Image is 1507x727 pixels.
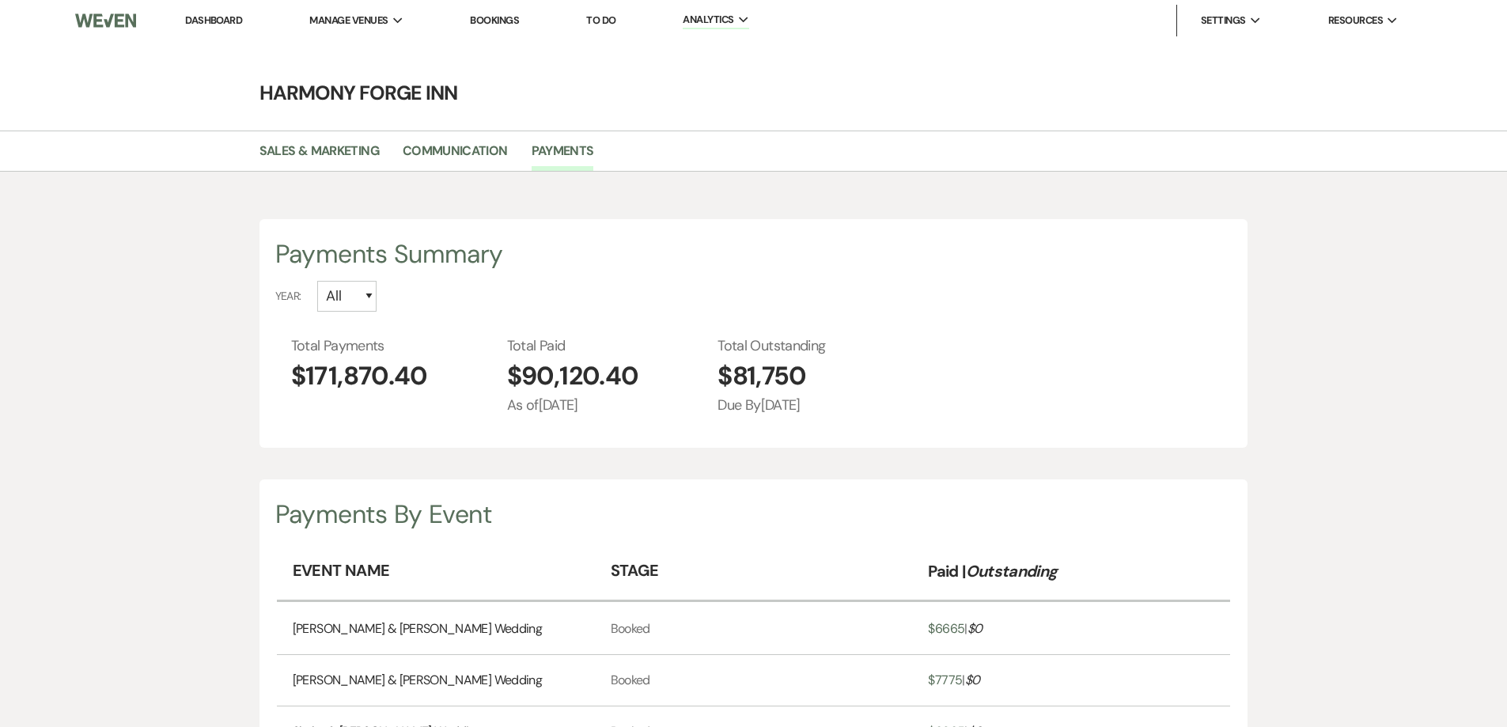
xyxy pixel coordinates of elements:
[586,13,615,27] a: To Do
[718,357,825,395] span: $81,750
[595,543,913,602] th: Stage
[291,357,428,395] span: $171,870.40
[277,543,595,602] th: Event Name
[275,288,301,305] span: Year:
[291,335,428,357] span: Total Payments
[275,235,1232,273] div: Payments Summary
[928,620,964,637] span: $ 6665
[966,561,1058,581] em: Outstanding
[928,672,962,688] span: $ 7775
[595,655,913,706] td: Booked
[309,13,388,28] span: Manage Venues
[967,620,983,637] span: $ 0
[718,335,825,357] span: Total Outstanding
[928,671,979,690] a: $7775|$0
[507,357,639,395] span: $90,120.40
[293,671,542,690] a: [PERSON_NAME] & [PERSON_NAME] Wedding
[965,672,980,688] span: $ 0
[275,495,1232,533] div: Payments By Event
[470,13,519,27] a: Bookings
[507,395,639,416] span: As of [DATE]
[928,619,982,638] a: $6665|$0
[507,335,639,357] span: Total Paid
[75,4,135,37] img: Weven Logo
[532,141,594,171] a: Payments
[293,619,542,638] a: [PERSON_NAME] & [PERSON_NAME] Wedding
[928,559,1057,584] p: Paid |
[184,79,1323,107] h4: Harmony Forge Inn
[1328,13,1383,28] span: Resources
[403,141,508,171] a: Communication
[259,141,379,171] a: Sales & Marketing
[683,12,733,28] span: Analytics
[595,604,913,655] td: Booked
[185,13,242,27] a: Dashboard
[1201,13,1246,28] span: Settings
[718,395,825,416] span: Due By [DATE]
